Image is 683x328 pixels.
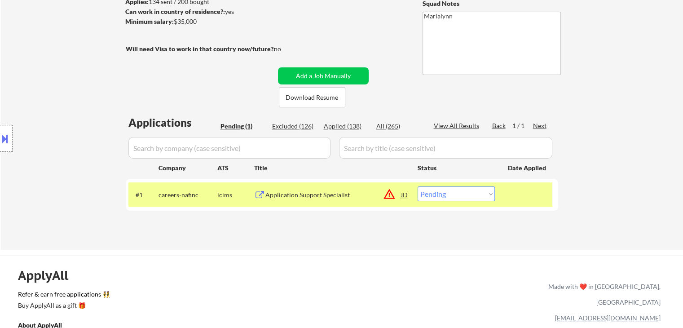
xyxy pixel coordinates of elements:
button: Download Resume [279,87,345,107]
div: Excluded (126) [272,122,317,131]
div: careers-nafinc [159,191,217,199]
a: [EMAIL_ADDRESS][DOMAIN_NAME] [555,314,661,322]
div: yes [125,7,272,16]
div: icims [217,191,254,199]
button: Add a Job Manually [278,67,369,84]
div: Applied (138) [324,122,369,131]
a: Buy ApplyAll as a gift 🎁 [18,301,108,312]
div: Application Support Specialist [265,191,401,199]
div: Applications [128,117,217,128]
div: ApplyAll [18,268,79,283]
div: ATS [217,164,254,173]
div: Back [492,121,507,130]
strong: Minimum salary: [125,18,174,25]
div: Buy ApplyAll as a gift 🎁 [18,302,108,309]
div: Pending (1) [220,122,265,131]
div: All (265) [376,122,421,131]
div: Company [159,164,217,173]
div: Status [418,160,495,176]
button: warning_amber [383,188,396,200]
a: Refer & earn free applications 👯‍♀️ [18,291,361,301]
div: $35,000 [125,17,275,26]
div: Title [254,164,409,173]
div: JD [400,186,409,203]
div: View All Results [434,121,482,130]
div: Made with ❤️ in [GEOGRAPHIC_DATA], [GEOGRAPHIC_DATA] [545,279,661,310]
input: Search by title (case sensitive) [339,137,552,159]
input: Search by company (case sensitive) [128,137,330,159]
strong: Will need Visa to work in that country now/future?: [126,45,275,53]
div: 1 / 1 [512,121,533,130]
strong: Can work in country of residence?: [125,8,225,15]
div: Next [533,121,547,130]
div: Date Applied [508,164,547,173]
div: no [274,44,300,53]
